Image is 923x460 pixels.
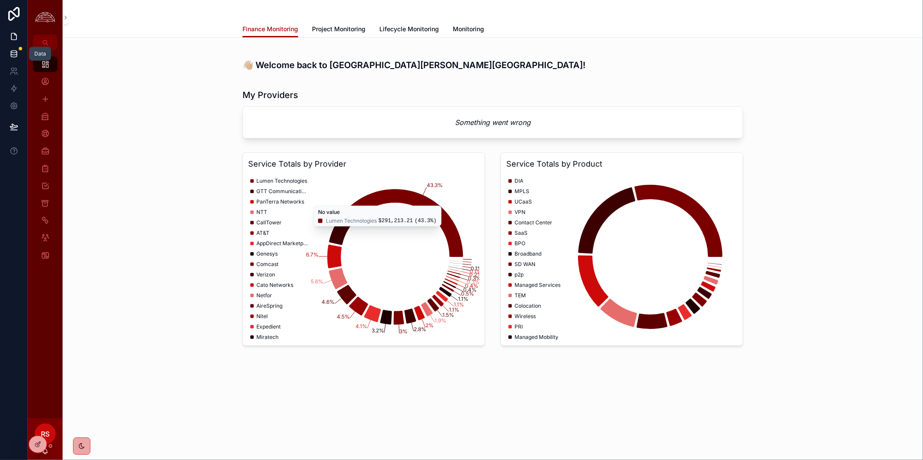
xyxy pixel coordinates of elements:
tspan: 0.3% [468,275,481,282]
a: Monitoring [453,21,484,39]
span: Broadband [515,250,541,257]
span: NTT [256,209,267,216]
tspan: 4.1% [356,323,368,329]
tspan: 1.1% [454,301,464,308]
em: Something went wrong [455,117,531,128]
tspan: 0.1% [470,268,482,275]
h3: Service Totals by Product [506,158,737,170]
div: chart [248,174,479,340]
span: AireSpring [256,302,282,309]
tspan: 2% [425,322,434,329]
a: Lifecycle Monitoring [379,21,439,39]
div: scrollable content [28,50,63,274]
span: Genesys [256,250,278,257]
tspan: 43.3% [427,182,443,188]
tspan: 0.2% [469,271,482,278]
div: chart [506,174,737,340]
span: Lumen Technologies [256,177,307,184]
tspan: 4.5% [337,313,350,320]
tspan: 6.7% [306,251,319,258]
tspan: 0.4% [465,283,479,289]
span: SD WAN [515,261,535,268]
span: Wireless [515,313,536,320]
tspan: 0.5% [461,290,474,297]
span: Managed Services [515,282,561,289]
span: Miratech [256,334,279,341]
img: App logo [33,11,57,24]
span: Project Monitoring [312,25,365,33]
span: Monitoring [453,25,484,33]
a: Project Monitoring [312,21,365,39]
span: AppDirect Marketplace [256,240,309,247]
span: p2p [515,271,524,278]
span: Netfor [256,292,272,299]
span: Nitel [256,313,268,320]
tspan: 1.5% [443,312,455,318]
span: DIA [515,177,523,184]
span: AT&T [256,230,269,237]
span: Lifecycle Monitoring [379,25,439,33]
tspan: 3.2% [372,327,384,334]
span: Cato Networks [256,282,293,289]
span: Comcast [256,261,279,268]
tspan: 0.3% [467,279,480,286]
span: PanTerra Networks [256,198,304,205]
h3: 👋🏼 Welcome back to [GEOGRAPHIC_DATA][PERSON_NAME][GEOGRAPHIC_DATA]! [242,59,743,72]
span: MPLS [515,188,529,195]
span: Contact Center [515,219,552,226]
tspan: 1.1% [449,306,459,313]
span: SaaS [515,230,528,237]
span: BPO [515,240,525,247]
span: VPN [515,209,525,216]
span: RS [41,429,50,439]
span: GTT Communications [256,188,309,195]
tspan: 1.1% [458,296,468,302]
tspan: 0.1% [471,265,482,272]
span: TEM [515,292,526,299]
span: PRI [515,323,523,330]
span: CallTower [256,219,282,226]
span: Finance Monitoring [242,25,298,33]
div: Data [34,50,46,57]
tspan: 3% [399,328,408,335]
a: Finance Monitoring [242,21,298,38]
tspan: 11.2% [315,214,329,220]
tspan: 0.4% [464,286,477,293]
tspan: 5.6% [311,278,323,285]
span: Verizon [256,271,275,278]
tspan: 2.8% [414,326,426,332]
h1: My Providers [242,89,298,101]
span: Colocation [515,302,541,309]
h3: Service Totals by Provider [248,158,479,170]
span: UCaaS [515,198,532,205]
span: Managed Mobility [515,334,558,341]
tspan: 4.6% [322,299,335,305]
tspan: 1.9% [435,317,446,324]
span: Expedient [256,323,281,330]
